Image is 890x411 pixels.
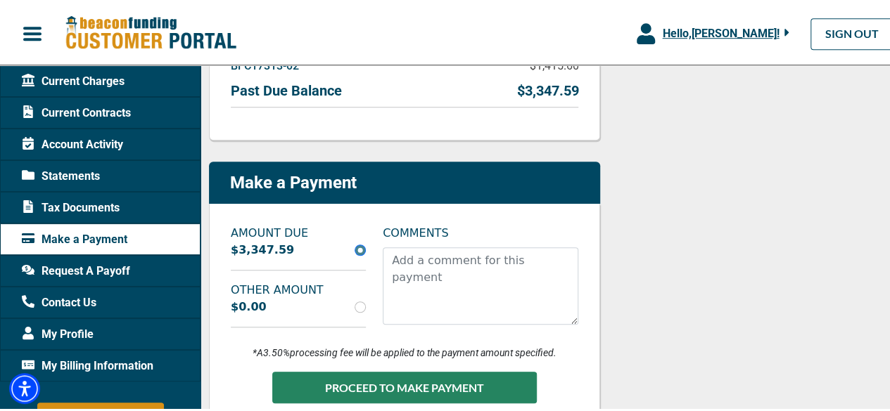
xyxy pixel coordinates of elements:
[22,134,123,151] span: Account Activity
[253,345,557,356] i: *A 3.50% processing fee will be applied to the payment amount specified.
[231,240,294,256] label: $3,347.59
[529,56,578,72] p: $1,415.60
[230,171,357,191] p: Make a Payment
[222,280,374,296] label: OTHER AMOUNT
[65,13,236,49] img: Beacon Funding Customer Portal Logo
[22,261,130,278] span: Request A Payoff
[22,229,127,246] span: Make a Payment
[22,103,131,119] span: Current Contracts
[22,197,120,214] span: Tax Documents
[22,292,96,309] span: Contact Us
[662,25,779,38] span: Hello, [PERSON_NAME] !
[383,223,448,240] label: COMMENTS
[231,296,267,313] label: $0.00
[22,355,153,372] span: My Billing Information
[9,371,40,402] div: Accessibility Menu
[22,324,94,341] span: My Profile
[231,78,342,99] p: Past Due Balance
[222,223,374,240] label: AMOUNT DUE
[231,56,299,72] p: BFC17313-02
[272,370,537,401] button: PROCEED TO MAKE PAYMENT
[22,71,125,88] span: Current Charges
[516,78,578,99] p: $3,347.59
[22,166,100,183] span: Statements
